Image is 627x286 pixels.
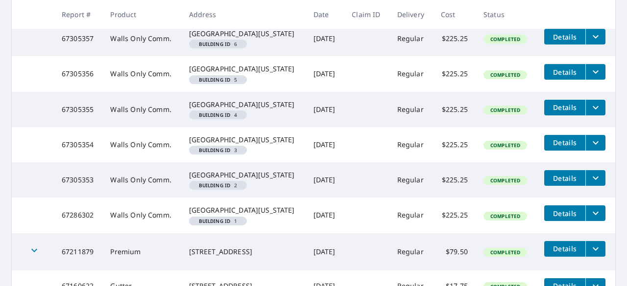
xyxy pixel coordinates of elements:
[102,233,181,270] td: Premium
[102,198,181,233] td: Walls Only Comm.
[306,92,344,127] td: [DATE]
[102,127,181,162] td: Walls Only Comm.
[544,170,585,186] button: detailsBtn-67305353
[199,77,231,82] em: Building ID
[550,174,579,183] span: Details
[484,249,526,256] span: Completed
[193,219,243,223] span: 1
[193,148,243,153] span: 3
[189,247,298,257] div: [STREET_ADDRESS]
[550,67,579,77] span: Details
[484,36,526,43] span: Completed
[199,42,231,46] em: Building ID
[544,100,585,115] button: detailsBtn-67305355
[484,213,526,220] span: Completed
[585,29,605,44] button: filesDropdownBtn-67305357
[389,127,433,162] td: Regular
[102,56,181,91] td: Walls Only Comm.
[433,198,476,233] td: $225.25
[102,92,181,127] td: Walls Only Comm.
[484,177,526,184] span: Completed
[193,77,243,82] span: 5
[193,183,243,188] span: 2
[433,21,476,56] td: $225.25
[550,138,579,147] span: Details
[550,32,579,42] span: Details
[189,29,298,39] div: [GEOGRAPHIC_DATA][US_STATE]
[189,64,298,74] div: [GEOGRAPHIC_DATA][US_STATE]
[193,42,243,46] span: 6
[189,135,298,145] div: [GEOGRAPHIC_DATA][US_STATE]
[585,100,605,115] button: filesDropdownBtn-67305355
[484,71,526,78] span: Completed
[54,162,103,198] td: 67305353
[54,56,103,91] td: 67305356
[54,198,103,233] td: 67286302
[389,198,433,233] td: Regular
[306,56,344,91] td: [DATE]
[54,92,103,127] td: 67305355
[189,170,298,180] div: [GEOGRAPHIC_DATA][US_STATE]
[389,21,433,56] td: Regular
[306,162,344,198] td: [DATE]
[102,162,181,198] td: Walls Only Comm.
[199,112,231,117] em: Building ID
[550,244,579,253] span: Details
[585,135,605,151] button: filesDropdownBtn-67305354
[189,100,298,110] div: [GEOGRAPHIC_DATA][US_STATE]
[189,205,298,215] div: [GEOGRAPHIC_DATA][US_STATE]
[433,162,476,198] td: $225.25
[193,112,243,117] span: 4
[550,103,579,112] span: Details
[544,64,585,80] button: detailsBtn-67305356
[433,56,476,91] td: $225.25
[484,107,526,113] span: Completed
[544,29,585,44] button: detailsBtn-67305357
[54,127,103,162] td: 67305354
[433,233,476,270] td: $79.50
[54,233,103,270] td: 67211879
[306,198,344,233] td: [DATE]
[389,162,433,198] td: Regular
[54,21,103,56] td: 67305357
[306,127,344,162] td: [DATE]
[544,135,585,151] button: detailsBtn-67305354
[484,142,526,149] span: Completed
[433,92,476,127] td: $225.25
[585,205,605,221] button: filesDropdownBtn-67286302
[306,21,344,56] td: [DATE]
[433,127,476,162] td: $225.25
[199,183,231,188] em: Building ID
[550,209,579,218] span: Details
[544,205,585,221] button: detailsBtn-67286302
[199,219,231,223] em: Building ID
[585,64,605,80] button: filesDropdownBtn-67305356
[389,233,433,270] td: Regular
[585,241,605,257] button: filesDropdownBtn-67211879
[102,21,181,56] td: Walls Only Comm.
[306,233,344,270] td: [DATE]
[389,92,433,127] td: Regular
[544,241,585,257] button: detailsBtn-67211879
[199,148,231,153] em: Building ID
[585,170,605,186] button: filesDropdownBtn-67305353
[389,56,433,91] td: Regular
